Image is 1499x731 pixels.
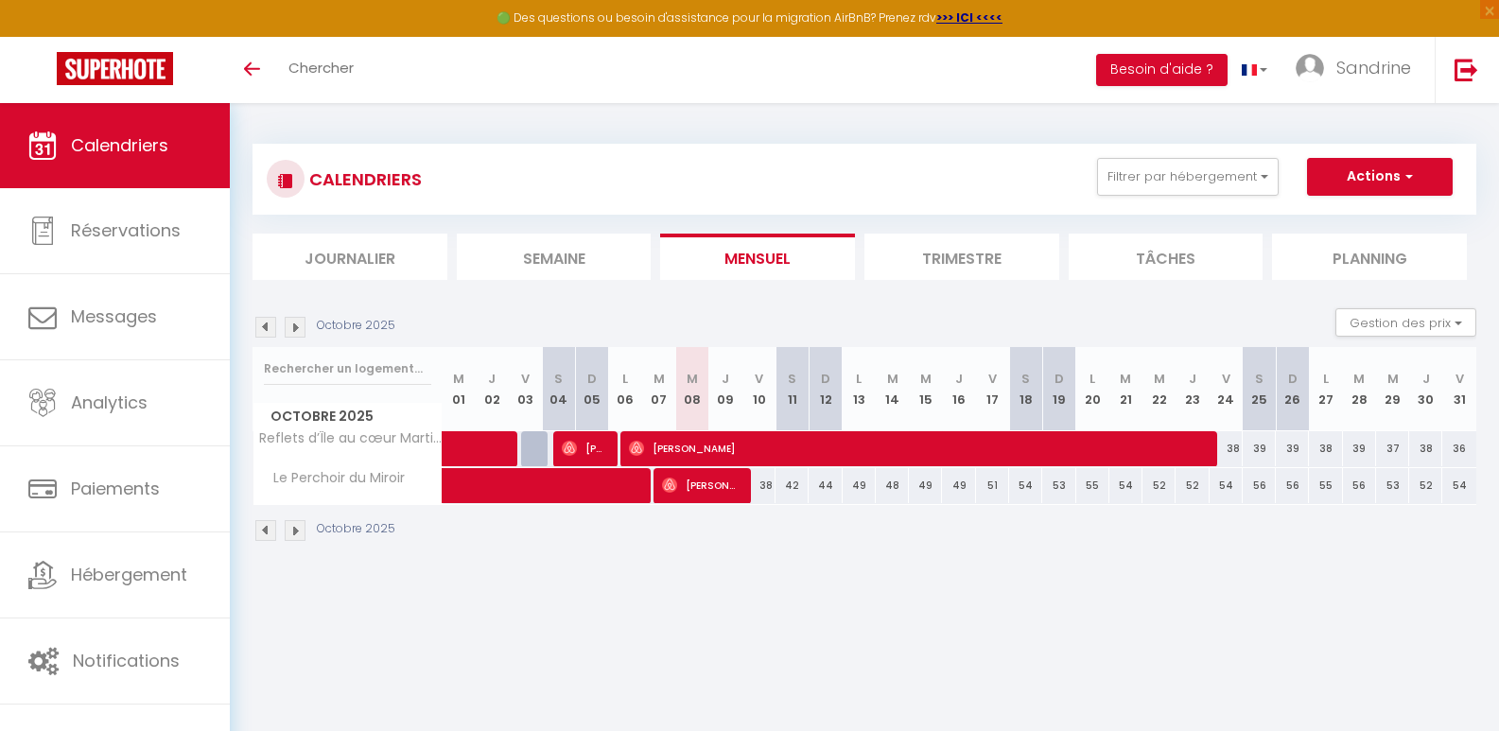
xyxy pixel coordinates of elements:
th: 31 [1442,347,1476,431]
abbr: J [488,370,496,388]
div: 38 [1409,431,1442,466]
abbr: S [788,370,796,388]
th: 20 [1076,347,1109,431]
th: 19 [1042,347,1075,431]
div: 54 [1210,468,1243,503]
button: Actions [1307,158,1453,196]
li: Trimestre [864,234,1059,280]
abbr: M [453,370,464,388]
th: 11 [776,347,809,431]
abbr: D [821,370,830,388]
span: [PERSON_NAME] [629,430,1203,466]
th: 06 [609,347,642,431]
li: Journalier [253,234,447,280]
abbr: D [1288,370,1298,388]
li: Mensuel [660,234,855,280]
span: Octobre 2025 [253,403,442,430]
abbr: D [1055,370,1064,388]
th: 25 [1243,347,1276,431]
abbr: L [622,370,628,388]
div: 53 [1042,468,1075,503]
div: 48 [876,468,909,503]
abbr: S [1255,370,1264,388]
th: 28 [1343,347,1376,431]
div: 36 [1442,431,1476,466]
abbr: S [554,370,563,388]
input: Rechercher un logement... [264,352,431,386]
th: 16 [942,347,975,431]
th: 08 [675,347,708,431]
abbr: D [587,370,597,388]
div: 54 [1442,468,1476,503]
th: 10 [742,347,776,431]
button: Filtrer par hébergement [1097,158,1279,196]
abbr: J [955,370,963,388]
th: 15 [909,347,942,431]
abbr: J [1189,370,1196,388]
abbr: S [1021,370,1030,388]
span: Calendriers [71,133,168,157]
th: 14 [876,347,909,431]
th: 12 [809,347,842,431]
span: Analytics [71,391,148,414]
div: 44 [809,468,842,503]
div: 38 [742,468,776,503]
th: 26 [1276,347,1309,431]
abbr: M [687,370,698,388]
div: 52 [1142,468,1176,503]
th: 23 [1176,347,1209,431]
abbr: V [1222,370,1230,388]
p: Octobre 2025 [317,520,395,538]
div: 39 [1343,431,1376,466]
div: 52 [1176,468,1209,503]
th: 02 [476,347,509,431]
abbr: M [1387,370,1399,388]
span: Paiements [71,477,160,500]
a: >>> ICI <<<< [936,9,1002,26]
abbr: J [1422,370,1430,388]
th: 21 [1109,347,1142,431]
a: Chercher [274,37,368,103]
span: [PERSON_NAME] [662,467,740,503]
div: 52 [1409,468,1442,503]
th: 27 [1309,347,1342,431]
img: Super Booking [57,52,173,85]
div: 38 [1210,431,1243,466]
div: 42 [776,468,809,503]
th: 30 [1409,347,1442,431]
div: 53 [1376,468,1409,503]
div: 49 [942,468,975,503]
abbr: V [755,370,763,388]
div: 51 [976,468,1009,503]
th: 04 [542,347,575,431]
span: Réservations [71,218,181,242]
abbr: L [856,370,862,388]
th: 24 [1210,347,1243,431]
div: 56 [1243,468,1276,503]
a: ... Sandrine [1281,37,1435,103]
abbr: L [1089,370,1095,388]
abbr: M [920,370,932,388]
span: Chercher [288,58,354,78]
div: 55 [1076,468,1109,503]
div: 39 [1243,431,1276,466]
img: logout [1455,58,1478,81]
button: Besoin d'aide ? [1096,54,1228,86]
th: 03 [509,347,542,431]
div: 49 [843,468,876,503]
abbr: L [1323,370,1329,388]
th: 18 [1009,347,1042,431]
div: 56 [1276,468,1309,503]
abbr: V [1455,370,1464,388]
button: Gestion des prix [1335,308,1476,337]
th: 01 [443,347,476,431]
span: Le Perchoir du Miroir [256,468,410,489]
div: 55 [1309,468,1342,503]
abbr: M [1154,370,1165,388]
span: [PERSON_NAME] [562,430,606,466]
span: Reflets d’Île au cœur Martigues [256,431,445,445]
abbr: J [722,370,729,388]
span: Notifications [73,649,180,672]
div: 49 [909,468,942,503]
